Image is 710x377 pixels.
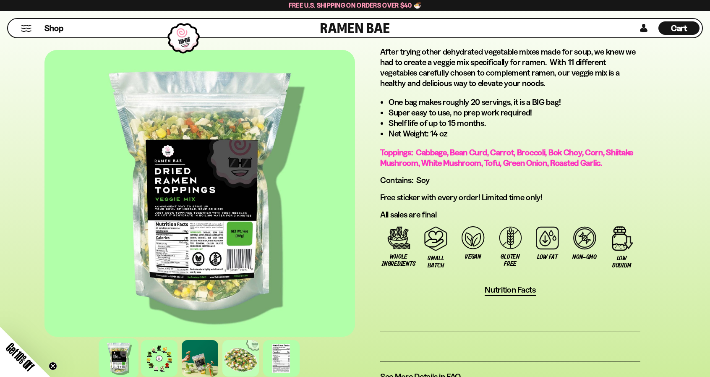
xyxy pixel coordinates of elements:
span: Toppings: Cabbage, Bean Curd, Carrot, Broccoli, Bok Choy, Corn, Shiitake Mushroom, White Mushroom... [380,147,633,168]
span: Free U.S. Shipping on Orders over $40 🍜 [289,1,422,9]
span: Low Sodium [607,255,636,269]
button: Nutrition Facts [485,285,536,296]
li: Net Weight: 14 oz [389,128,640,139]
span: Free sticker with every order! Limited time only! [380,192,543,202]
span: Contains: Soy [380,175,430,185]
span: Whole Ingredients [382,253,415,267]
p: After trying other dehydrated vegetable mixes made for soup, we knew we had to create a veggie mi... [380,47,640,89]
li: Shelf life of up to 15 months. [389,118,640,128]
span: Cart [671,23,687,33]
li: One bag makes roughly 20 servings, it is a BIG bag! [389,97,640,107]
p: All sales are final [380,209,640,220]
span: Low Fat [537,254,557,261]
a: Shop [44,21,63,35]
span: Non-GMO [572,254,596,261]
span: Small Batch [422,255,451,269]
li: Super easy to use, no prep work required! [389,107,640,118]
a: Cart [658,19,700,37]
span: Nutrition Facts [485,285,536,295]
button: Close teaser [49,362,57,370]
span: Vegan [465,253,481,260]
span: Shop [44,23,63,34]
span: Gluten Free [496,253,525,267]
span: Get 10% Off [4,340,37,373]
button: Mobile Menu Trigger [21,25,32,32]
